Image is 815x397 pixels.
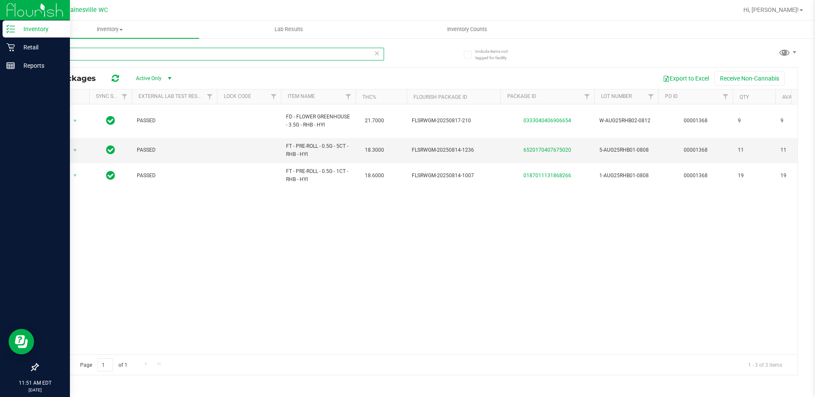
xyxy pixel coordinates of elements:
a: Package ID [507,93,536,99]
span: 9 [738,117,770,125]
span: 1-AUG25RHB01-0808 [599,172,653,180]
span: 11 [738,146,770,154]
a: Filter [118,89,132,104]
a: Inventory [20,20,199,38]
span: In Sync [106,170,115,181]
a: Flourish Package ID [413,94,467,100]
span: In Sync [106,115,115,127]
span: Inventory [20,26,199,33]
a: 00001368 [684,118,708,124]
a: 00001368 [684,147,708,153]
span: 19 [738,172,770,180]
span: FLSRWGM-20250814-1007 [412,172,495,180]
iframe: Resource center [9,329,34,354]
span: 5-AUG25RHB01-0808 [599,146,653,154]
span: Gainesville WC [66,6,108,14]
a: 0333040406906654 [523,118,571,124]
span: select [70,115,81,127]
p: [DATE] [4,387,66,393]
p: Reports [15,60,66,71]
input: Search Package ID, Item Name, SKU, Lot or Part Number... [38,48,384,60]
span: 1 - 3 of 3 items [741,358,789,371]
input: 1 [98,358,113,371]
a: Lot Number [601,93,632,99]
a: Qty [740,94,749,100]
span: 18.6000 [361,170,388,182]
span: FD - FLOWER GREENHOUSE - 3.5G - RHB - HYI [286,113,350,129]
span: FLSRWGM-20250817-210 [412,117,495,125]
span: All Packages [44,74,104,83]
inline-svg: Inventory [6,25,15,33]
span: 18.3000 [361,144,388,156]
p: Retail [15,42,66,52]
span: Include items not tagged for facility [475,48,518,61]
span: 19 [780,172,813,180]
a: 00001368 [684,173,708,178]
inline-svg: Retail [6,43,15,52]
inline-svg: Reports [6,61,15,70]
a: Filter [719,89,733,104]
a: Sync Status [96,93,129,99]
span: 9 [780,117,813,125]
a: Inventory Counts [378,20,557,38]
a: Lock Code [224,93,251,99]
a: Filter [203,89,217,104]
span: Hi, [PERSON_NAME]! [743,6,799,13]
span: PASSED [137,172,212,180]
span: W-AUG25RHB02-0812 [599,117,653,125]
a: 6520170407675020 [523,147,571,153]
a: Available [782,94,808,100]
a: THC% [362,94,376,100]
span: In Sync [106,144,115,156]
a: Item Name [288,93,315,99]
p: 11:51 AM EDT [4,379,66,387]
span: 11 [780,146,813,154]
span: Inventory Counts [436,26,499,33]
span: FT - PRE-ROLL - 0.5G - 1CT - RHB - HYI [286,167,350,184]
a: 0187011131868266 [523,173,571,178]
span: select [70,170,81,181]
span: Page of 1 [73,358,134,371]
a: Filter [341,89,355,104]
span: FT - PRE-ROLL - 0.5G - 5CT - RHB - HYI [286,142,350,158]
a: Lab Results [199,20,378,38]
span: FLSRWGM-20250814-1236 [412,146,495,154]
a: Filter [580,89,594,104]
p: Inventory [15,24,66,34]
span: 21.7000 [361,115,388,127]
a: External Lab Test Result [139,93,205,99]
button: Export to Excel [657,71,714,86]
span: Lab Results [263,26,315,33]
a: PO ID [665,93,678,99]
a: Filter [267,89,281,104]
a: Filter [644,89,658,104]
button: Receive Non-Cannabis [714,71,785,86]
span: PASSED [137,146,212,154]
span: PASSED [137,117,212,125]
span: select [70,144,81,156]
span: Clear [374,48,380,59]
